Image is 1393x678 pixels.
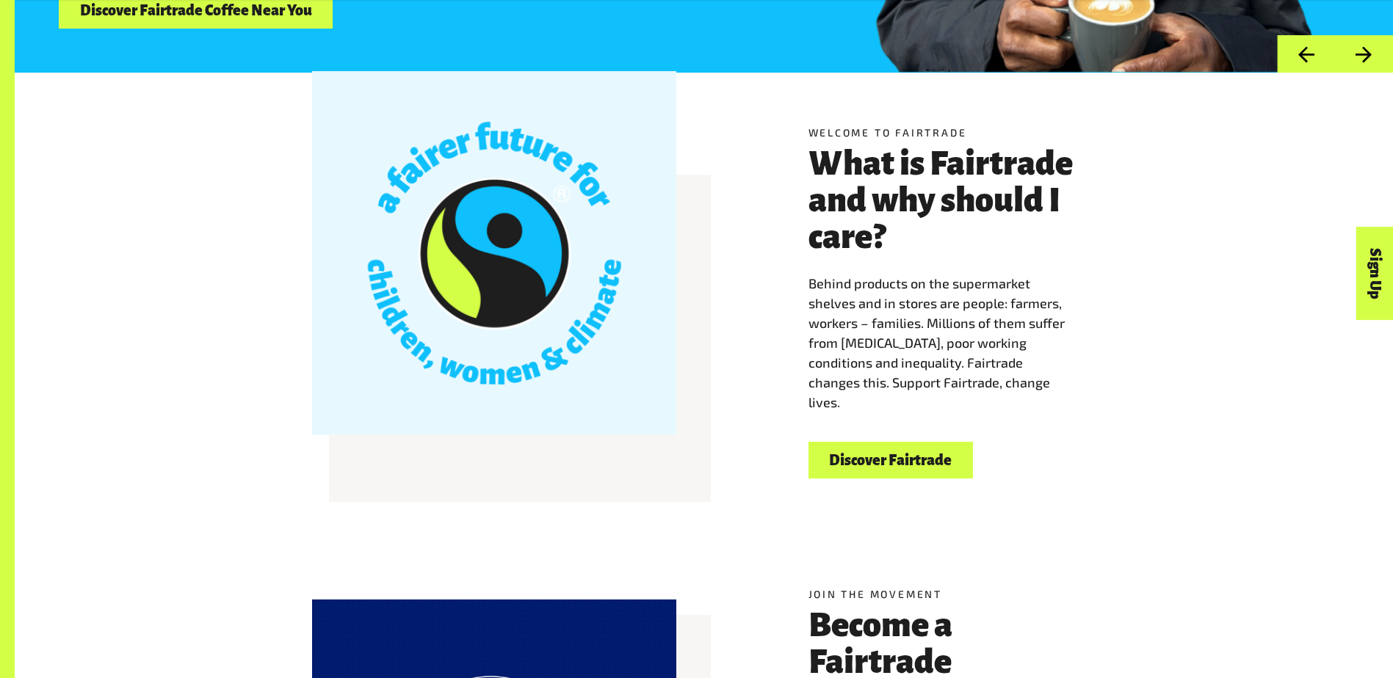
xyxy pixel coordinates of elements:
[1335,35,1393,73] button: Next
[808,586,1096,602] h5: Join the movement
[808,145,1096,255] h3: What is Fairtrade and why should I care?
[1277,35,1335,73] button: Previous
[808,442,973,479] a: Discover Fairtrade
[808,275,1065,410] span: Behind products on the supermarket shelves and in stores are people: farmers, workers – families....
[808,125,1096,140] h5: Welcome to Fairtrade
